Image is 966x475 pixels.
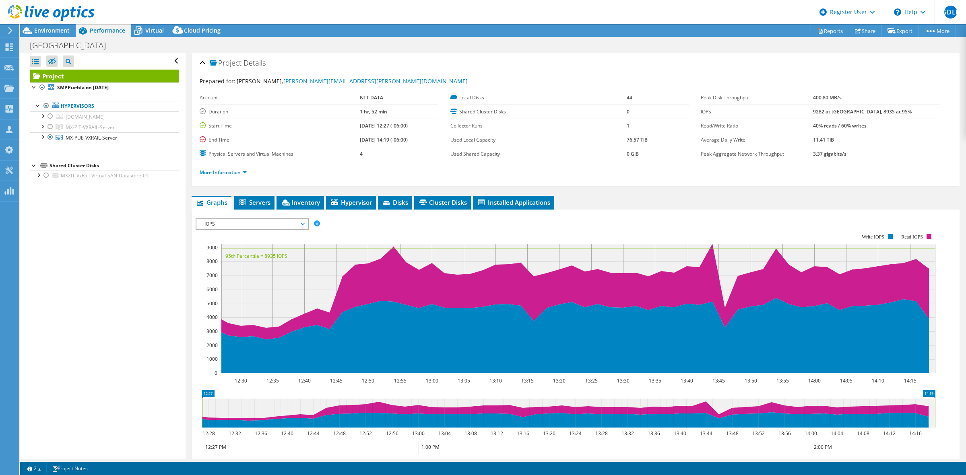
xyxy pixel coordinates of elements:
[229,430,241,437] text: 12:32
[701,150,813,158] label: Peak Aggregate Network Throughput
[881,25,919,37] a: Export
[491,430,503,437] text: 13:12
[849,25,882,37] a: Share
[872,377,884,384] text: 14:10
[894,8,901,16] svg: \n
[382,198,408,206] span: Disks
[255,430,267,437] text: 12:36
[206,328,218,335] text: 3000
[359,430,372,437] text: 12:52
[450,108,627,116] label: Shared Cluster Disks
[489,377,502,384] text: 13:10
[200,94,360,102] label: Account
[464,430,477,437] text: 13:08
[206,258,218,265] text: 8000
[283,77,468,85] a: [PERSON_NAME][EMAIL_ADDRESS][PERSON_NAME][DOMAIN_NAME]
[813,122,867,129] b: 40% reads / 60% writes
[438,430,451,437] text: 13:04
[902,234,923,240] text: Read IOPS
[200,136,360,144] label: End Time
[553,377,566,384] text: 13:20
[215,370,217,376] text: 0
[712,377,725,384] text: 13:45
[627,136,648,143] b: 76.57 TiB
[90,27,125,34] span: Performance
[57,84,109,91] b: SMPPuebla on [DATE]
[360,150,363,157] b: 4
[458,377,470,384] text: 13:05
[330,377,343,384] text: 12:45
[184,27,221,34] span: Cloud Pricing
[386,430,398,437] text: 12:56
[919,25,956,37] a: More
[30,171,179,181] a: MXZIT-VxRail-Virtual-SAN-Datastore-01
[543,430,555,437] text: 13:20
[477,198,550,206] span: Installed Applications
[426,377,438,384] text: 13:00
[412,430,425,437] text: 13:00
[330,198,372,206] span: Hypervisor
[200,169,247,176] a: More Information
[700,430,712,437] text: 13:44
[450,136,627,144] label: Used Local Capacity
[862,234,884,240] text: Write IOPS
[206,342,218,349] text: 2000
[202,430,215,437] text: 12:28
[394,377,407,384] text: 12:55
[621,430,634,437] text: 13:32
[30,111,179,122] a: [DOMAIN_NAME]
[206,300,218,307] text: 5000
[244,58,266,68] span: Details
[813,150,846,157] b: 3.37 gigabits/s
[627,122,630,129] b: 1
[778,430,791,437] text: 13:56
[595,430,608,437] text: 13:28
[450,122,627,130] label: Collector Runs
[26,41,118,50] h1: [GEOGRAPHIC_DATA]
[237,77,468,85] span: [PERSON_NAME],
[813,94,842,101] b: 400.80 MB/s
[238,198,270,206] span: Servers
[648,430,660,437] text: 13:36
[701,94,813,102] label: Peak Disk Throughput
[30,132,179,143] a: MX-PUE-VXRAIL-Server
[225,253,287,259] text: 95th Percentile = 8935 IOPS
[904,377,916,384] text: 14:15
[831,430,843,437] text: 14:04
[808,377,821,384] text: 14:00
[66,134,117,141] span: MX-PUE-VXRAIL-Server
[30,82,179,93] a: SMPPuebla on [DATE]
[200,219,304,229] span: IOPS
[944,6,957,19] span: GDLF
[281,430,293,437] text: 12:40
[569,430,582,437] text: 13:24
[298,377,311,384] text: 12:40
[745,377,757,384] text: 13:50
[281,198,320,206] span: Inventory
[360,136,408,143] b: [DATE] 14:19 (-06:00)
[813,136,834,143] b: 11.41 TiB
[22,463,47,473] a: 2
[46,463,93,473] a: Project Notes
[206,356,218,362] text: 1000
[50,161,179,171] div: Shared Cluster Disks
[360,122,408,129] b: [DATE] 12:27 (-06:00)
[909,430,922,437] text: 14:16
[66,124,115,131] span: MX-ZIT-VXRAIL-Server
[30,101,179,111] a: Hypervisors
[726,430,739,437] text: 13:48
[362,377,374,384] text: 12:50
[585,377,598,384] text: 13:25
[883,430,896,437] text: 14:12
[627,94,632,101] b: 44
[776,377,789,384] text: 13:55
[34,27,70,34] span: Environment
[521,377,534,384] text: 13:15
[200,122,360,130] label: Start Time
[360,108,387,115] b: 1 hr, 52 min
[266,377,279,384] text: 12:35
[517,430,529,437] text: 13:16
[627,150,639,157] b: 0 GiB
[681,377,693,384] text: 13:40
[813,108,912,115] b: 9282 at [GEOGRAPHIC_DATA], 8935 at 95%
